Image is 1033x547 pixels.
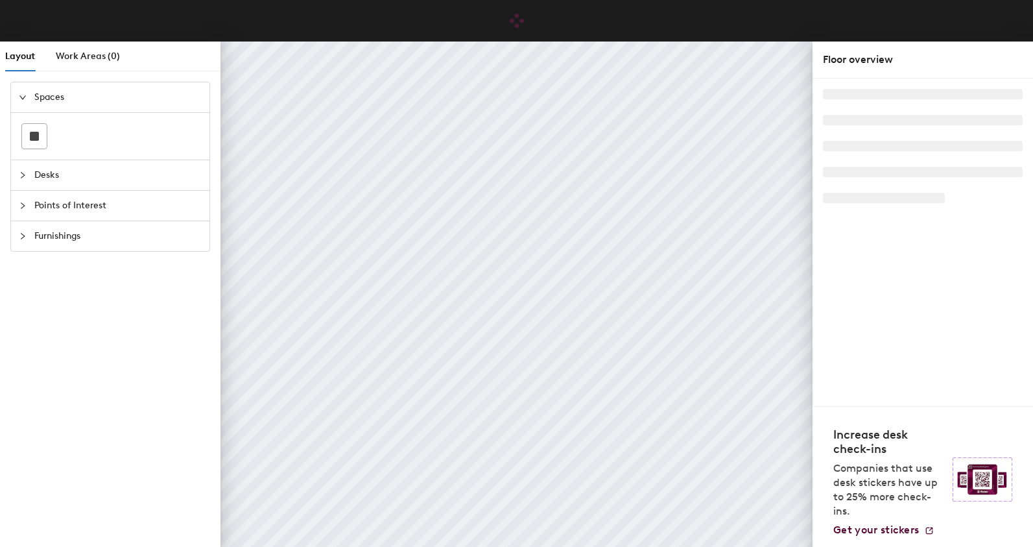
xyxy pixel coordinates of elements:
span: Points of Interest [34,191,202,221]
p: Companies that use desk stickers have up to 25% more check-ins. [833,461,945,518]
h4: Increase desk check-ins [833,428,945,456]
span: collapsed [19,171,27,179]
span: Furnishings [34,221,202,251]
img: Sticker logo [953,457,1012,502]
div: Floor overview [823,52,1023,67]
span: Work Areas (0) [56,51,120,62]
span: Get your stickers [833,524,919,536]
a: Get your stickers [833,524,934,537]
span: Spaces [34,82,202,112]
span: collapsed [19,202,27,210]
span: Layout [5,51,35,62]
span: expanded [19,93,27,101]
span: collapsed [19,232,27,240]
span: Desks [34,160,202,190]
